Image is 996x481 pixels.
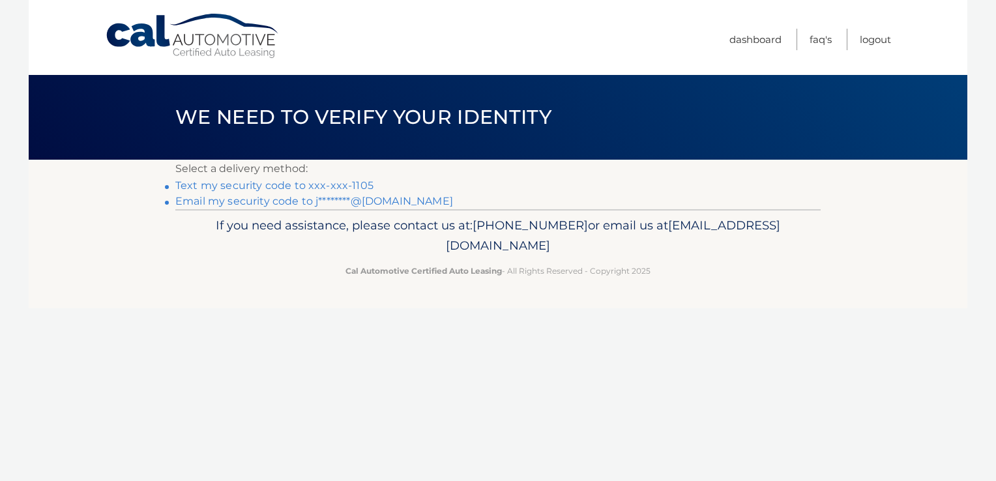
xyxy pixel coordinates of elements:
[473,218,588,233] span: [PHONE_NUMBER]
[860,29,891,50] a: Logout
[810,29,832,50] a: FAQ's
[175,105,551,129] span: We need to verify your identity
[184,264,812,278] p: - All Rights Reserved - Copyright 2025
[184,215,812,257] p: If you need assistance, please contact us at: or email us at
[345,266,502,276] strong: Cal Automotive Certified Auto Leasing
[729,29,782,50] a: Dashboard
[175,179,373,192] a: Text my security code to xxx-xxx-1105
[175,160,821,178] p: Select a delivery method:
[105,13,281,59] a: Cal Automotive
[175,195,453,207] a: Email my security code to j********@[DOMAIN_NAME]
